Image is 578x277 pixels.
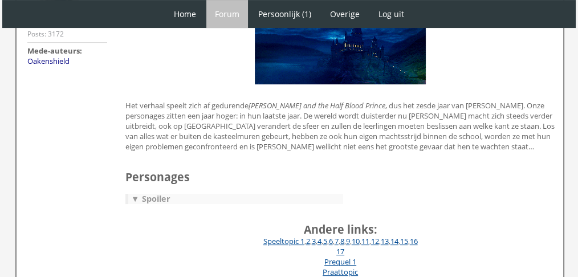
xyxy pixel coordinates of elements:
a: 6 [329,236,333,246]
a: Speeltopic 1 [263,236,304,246]
a: 9 [346,236,350,246]
a: 8 [340,236,344,246]
a: 12 [371,236,379,246]
a: 11 [361,236,369,246]
i: [PERSON_NAME] and the Half Blood Prince [249,100,385,111]
a: 7 [335,236,339,246]
a: Prequel 1 [324,256,356,267]
b: Personages [125,169,190,185]
a: 3 [312,236,316,246]
div: Spoiler [128,194,343,204]
a: 15 [400,236,408,246]
a: Praattopic [323,267,358,277]
div: Posts: 3172 [27,29,64,39]
a: 2 [306,236,310,246]
a: 5 [323,236,327,246]
a: 14 [390,236,398,246]
a: 13 [381,236,389,246]
strong: Mede-auteurs: [27,46,82,56]
a: 4 [318,236,321,246]
img: giphy.gif [252,11,429,87]
a: 10 [352,236,360,246]
a: 16 [410,236,418,246]
b: Andere links: [304,222,377,237]
a: Oakenshield [27,56,70,66]
span: ▼ [128,193,142,204]
a: 17 [336,246,344,256]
